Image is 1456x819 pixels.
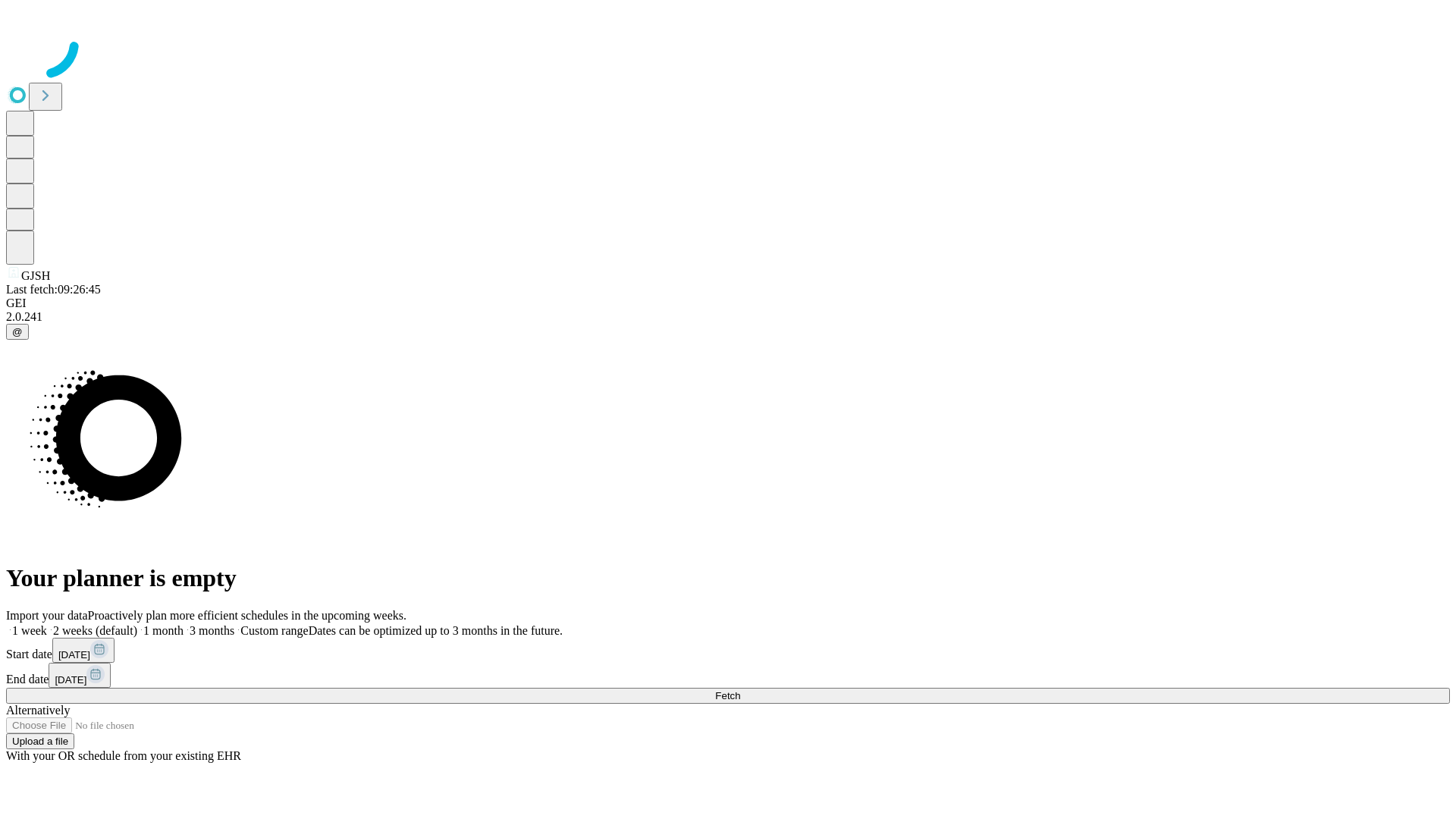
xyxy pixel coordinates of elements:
[309,624,563,637] span: Dates can be optimized up to 3 months in the future.
[6,283,101,296] span: Last fetch: 09:26:45
[6,749,241,762] span: With your OR schedule from your existing EHR
[190,624,234,637] span: 3 months
[88,609,406,622] span: Proactively plan more efficient schedules in the upcoming weeks.
[143,624,184,637] span: 1 month
[6,310,1450,324] div: 2.0.241
[715,690,740,701] span: Fetch
[6,733,74,749] button: Upload a file
[6,609,88,622] span: Import your data
[12,624,47,637] span: 1 week
[240,624,308,637] span: Custom range
[52,638,115,663] button: [DATE]
[55,674,86,686] span: [DATE]
[6,297,1450,310] div: GEI
[12,326,23,337] span: @
[6,638,1450,663] div: Start date
[53,624,137,637] span: 2 weeks (default)
[6,324,29,340] button: @
[6,704,70,717] span: Alternatively
[6,564,1450,592] h1: Your planner is empty
[49,663,111,688] button: [DATE]
[6,663,1450,688] div: End date
[21,269,50,282] span: GJSH
[58,649,90,661] span: [DATE]
[6,688,1450,704] button: Fetch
